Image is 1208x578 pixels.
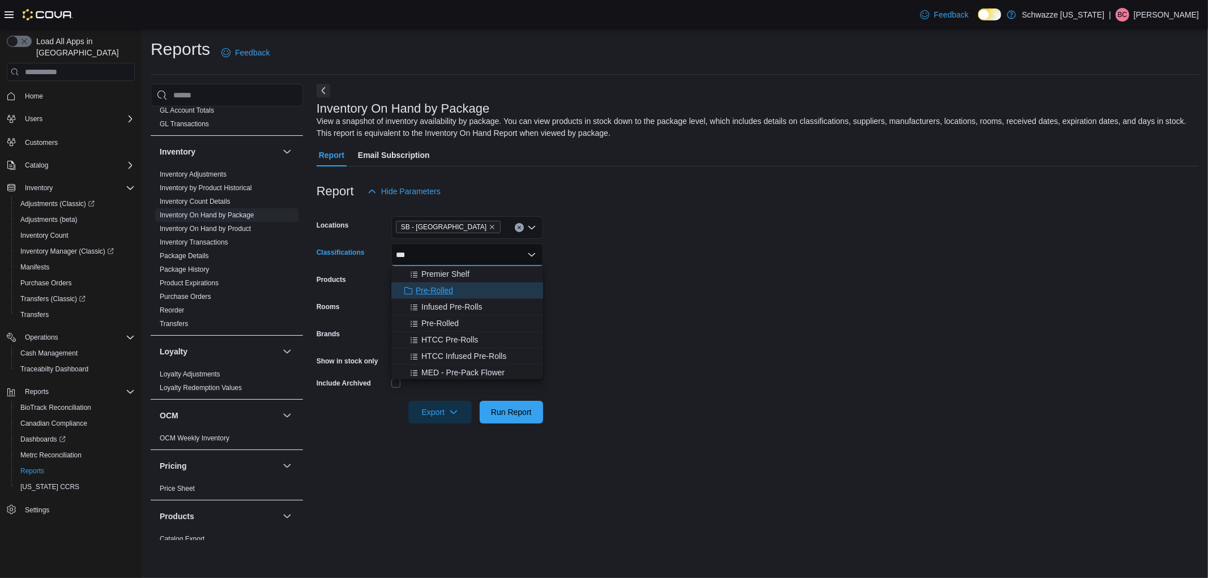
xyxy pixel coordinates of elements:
[160,211,254,220] span: Inventory On Hand by Package
[7,83,135,547] nav: Complex example
[317,102,490,115] h3: Inventory On Hand by Package
[23,9,73,20] img: Cova
[160,434,229,443] span: OCM Weekly Inventory
[16,401,96,414] a: BioTrack Reconciliation
[160,511,194,522] h3: Products
[20,349,78,358] span: Cash Management
[160,384,242,392] a: Loyalty Redemption Values
[16,362,93,376] a: Traceabilty Dashboard
[20,503,135,517] span: Settings
[317,329,340,339] label: Brands
[20,159,53,172] button: Catalog
[2,88,139,104] button: Home
[11,479,139,495] button: [US_STATE] CCRS
[16,401,135,414] span: BioTrack Reconciliation
[421,301,482,312] span: Infused Pre-Rolls
[32,36,135,58] span: Load All Apps in [GEOGRAPHIC_DATA]
[151,482,303,500] div: Pricing
[16,260,54,274] a: Manifests
[16,229,73,242] a: Inventory Count
[280,345,294,358] button: Loyalty
[20,294,86,303] span: Transfers (Classic)
[11,243,139,259] a: Inventory Manager (Classic)
[16,276,135,290] span: Purchase Orders
[160,292,211,301] span: Purchase Orders
[916,3,973,26] a: Feedback
[160,460,278,472] button: Pricing
[280,510,294,523] button: Products
[16,433,135,446] span: Dashboards
[363,180,445,203] button: Hide Parameters
[16,433,70,446] a: Dashboards
[16,197,99,211] a: Adjustments (Classic)
[160,224,251,233] span: Inventory On Hand by Product
[317,221,349,230] label: Locations
[421,350,506,362] span: HTCC Infused Pre-Rolls
[280,145,294,159] button: Inventory
[151,168,303,335] div: Inventory
[20,365,88,374] span: Traceabilty Dashboard
[20,385,53,399] button: Reports
[16,464,49,478] a: Reports
[317,248,365,257] label: Classifications
[160,410,178,421] h3: OCM
[16,362,135,376] span: Traceabilty Dashboard
[16,448,135,462] span: Metrc Reconciliation
[151,532,303,564] div: Products
[160,120,209,128] a: GL Transactions
[16,197,135,211] span: Adjustments (Classic)
[317,115,1193,139] div: View a snapshot of inventory availability by package. You can view products in stock down to the ...
[160,211,254,219] a: Inventory On Hand by Package
[160,238,228,246] a: Inventory Transactions
[16,464,135,478] span: Reports
[391,282,543,299] button: Pre-Rolled
[160,306,184,314] a: Reorder
[391,365,543,381] button: MED - Pre-Pack Flower
[160,319,188,328] span: Transfers
[11,228,139,243] button: Inventory Count
[11,259,139,275] button: Manifests
[415,401,465,423] span: Export
[11,196,139,212] a: Adjustments (Classic)
[20,199,95,208] span: Adjustments (Classic)
[11,275,139,291] button: Purchase Orders
[2,157,139,173] button: Catalog
[151,38,210,61] h1: Reports
[160,146,278,157] button: Inventory
[25,183,53,192] span: Inventory
[11,361,139,377] button: Traceabilty Dashboard
[20,112,47,126] button: Users
[20,503,54,517] a: Settings
[160,484,195,493] span: Price Sheet
[2,502,139,518] button: Settings
[319,144,344,166] span: Report
[20,403,91,412] span: BioTrack Reconciliation
[25,161,48,170] span: Catalog
[11,291,139,307] a: Transfers (Classic)
[20,482,79,491] span: [US_STATE] CCRS
[391,266,543,381] div: Choose from the following options
[489,224,496,230] button: Remove SB - Glendale from selection in this group
[16,213,82,226] a: Adjustments (beta)
[160,306,184,315] span: Reorder
[16,292,90,306] a: Transfers (Classic)
[217,41,274,64] a: Feedback
[160,293,211,301] a: Purchase Orders
[160,106,214,115] span: GL Account Totals
[1134,8,1199,22] p: [PERSON_NAME]
[491,406,532,418] span: Run Report
[391,332,543,348] button: HTCC Pre-Rolls
[160,534,204,543] span: Catalog Export
[20,89,135,103] span: Home
[11,400,139,416] button: BioTrack Reconciliation
[16,276,76,290] a: Purchase Orders
[160,370,220,378] a: Loyalty Adjustments
[160,370,220,379] span: Loyalty Adjustments
[16,480,135,494] span: Washington CCRS
[421,318,459,329] span: Pre-Rolled
[16,292,135,306] span: Transfers (Classic)
[317,379,371,388] label: Include Archived
[160,238,228,247] span: Inventory Transactions
[16,448,86,462] a: Metrc Reconciliation
[160,170,227,178] a: Inventory Adjustments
